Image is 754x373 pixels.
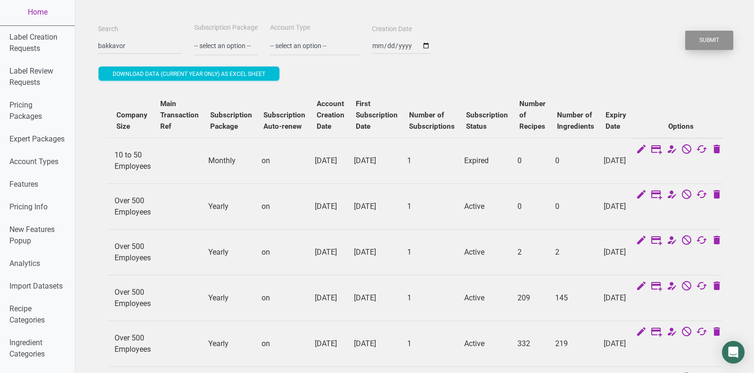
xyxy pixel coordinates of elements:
td: [DATE] [350,275,403,321]
td: Over 500 Employees [111,275,155,321]
b: First Subscription Date [356,99,398,131]
td: [DATE] [350,321,403,366]
td: 1 [403,275,460,321]
td: 0 [514,183,551,229]
td: on [258,138,311,183]
a: Edit [636,327,647,339]
td: 332 [514,321,551,366]
a: Edit Subscription [651,235,662,248]
a: Delete User [711,327,722,339]
td: Monthly [205,138,258,183]
td: 145 [551,275,600,321]
td: 1 [403,229,460,275]
td: Expired [460,138,514,183]
td: 1 [403,321,460,366]
td: on [258,229,311,275]
td: on [258,275,311,321]
td: Active [460,275,514,321]
td: 219 [551,321,600,366]
b: Subscription Package [210,111,252,131]
button: Download data (current year only) as excel sheet [98,66,279,81]
td: 10 to 50 Employees [111,138,155,183]
td: 2 [551,229,600,275]
a: Edit [636,144,647,157]
td: Yearly [205,275,258,321]
a: Cancel Subscription [681,281,692,293]
span: Download data (current year only) as excel sheet [113,71,265,77]
a: Change Auto Renewal [696,144,707,157]
b: Main Transaction Ref [160,99,199,131]
td: on [258,183,311,229]
td: 1 [403,138,460,183]
a: Cancel Subscription [681,190,692,202]
a: Change Account Type [666,144,677,157]
a: Delete User [711,235,722,248]
b: Subscription Auto-renew [263,111,305,131]
td: [DATE] [311,275,350,321]
b: Number of Recipes [519,99,546,131]
a: Change Account Type [666,190,677,202]
div: Open Intercom Messenger [722,341,745,364]
a: Edit [636,190,647,202]
td: 0 [551,183,600,229]
td: [DATE] [350,229,403,275]
td: Over 500 Employees [111,229,155,275]
a: Edit Subscription [651,190,662,202]
b: Account Creation Date [317,99,344,131]
b: Subscription Status [466,111,508,131]
td: 1 [403,183,460,229]
a: Delete User [711,281,722,293]
td: Yearly [205,229,258,275]
td: [DATE] [600,275,632,321]
td: 2 [514,229,551,275]
td: Yearly [205,321,258,366]
td: 209 [514,275,551,321]
a: Change Auto Renewal [696,281,707,293]
td: [DATE] [311,183,350,229]
td: Yearly [205,183,258,229]
a: Change Auto Renewal [696,235,707,248]
a: Edit Subscription [651,281,662,293]
td: Active [460,321,514,366]
td: Active [460,229,514,275]
a: Change Account Type [666,281,677,293]
a: Change Account Type [666,235,677,248]
td: [DATE] [311,229,350,275]
b: Number of Ingredients [557,111,594,131]
a: Change Auto Renewal [696,190,707,202]
td: 0 [551,138,600,183]
a: Edit [636,235,647,248]
td: Over 500 Employees [111,321,155,366]
a: Edit Subscription [651,327,662,339]
a: Edit Subscription [651,144,662,157]
b: Expiry Date [606,111,626,131]
a: Delete User [711,144,722,157]
label: Creation Date [372,25,412,34]
td: Over 500 Employees [111,183,155,229]
a: Delete User [711,190,722,202]
a: Change Account Type [666,327,677,339]
button: Submit [685,31,733,50]
label: Account Type [270,23,310,33]
b: Company Size [116,111,148,131]
td: 0 [514,138,551,183]
label: Subscription Package [194,23,258,33]
td: [DATE] [311,138,350,183]
b: Number of Subscriptions [409,111,455,131]
b: Options [668,122,694,131]
a: Cancel Subscription [681,235,692,248]
a: Edit [636,281,647,293]
label: Search [98,25,118,34]
td: [DATE] [350,183,403,229]
td: [DATE] [600,138,632,183]
td: Active [460,183,514,229]
a: Cancel Subscription [681,327,692,339]
td: on [258,321,311,366]
a: Change Auto Renewal [696,327,707,339]
td: [DATE] [350,138,403,183]
td: [DATE] [600,321,632,366]
a: Cancel Subscription [681,144,692,157]
td: [DATE] [600,229,632,275]
td: [DATE] [600,183,632,229]
td: [DATE] [311,321,350,366]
